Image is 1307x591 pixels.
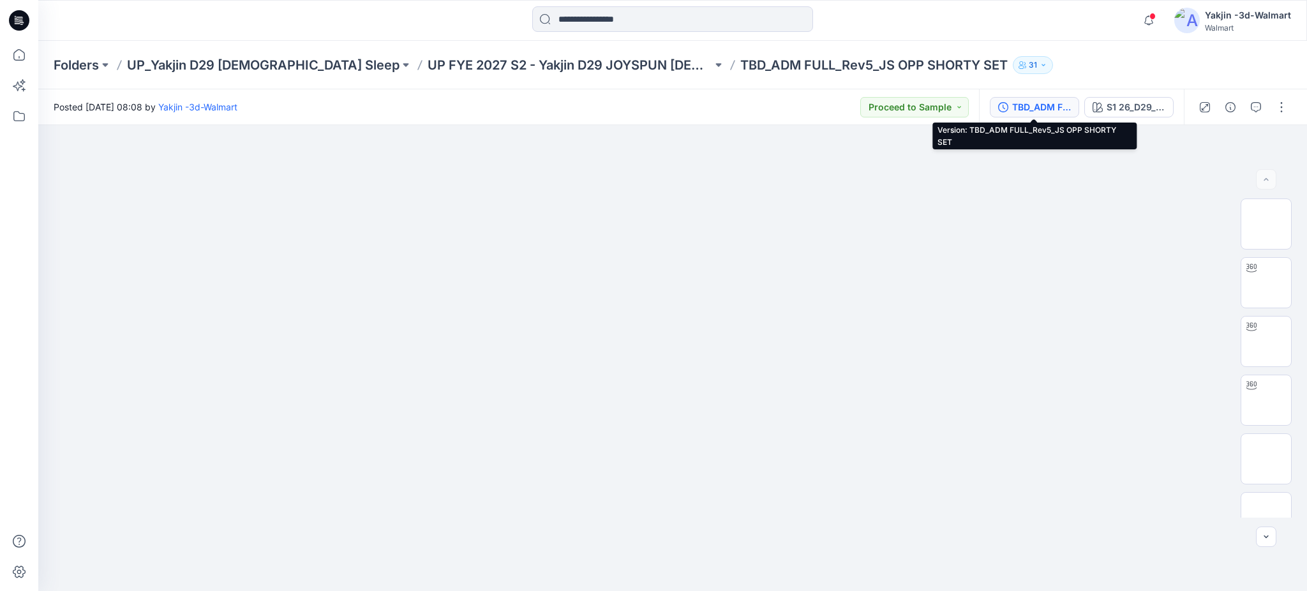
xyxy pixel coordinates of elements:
[1220,97,1241,117] button: Details
[1205,23,1291,33] div: Walmart
[1174,8,1200,33] img: avatar
[1012,100,1071,114] div: TBD_ADM FULL_Rev5_JS OPP SHORTY SET
[54,56,99,74] a: Folders
[1084,97,1174,117] button: S1 26_D29_JS_STARS v4 rptcc_CW1_CC_WM
[54,100,237,114] span: Posted [DATE] 08:08 by
[1107,100,1165,114] div: S1 26_D29_JS_STARS v4 rptcc_CW1_CC_WM
[1029,58,1037,72] p: 31
[1013,56,1053,74] button: 31
[158,101,237,112] a: Yakjin -3d-Walmart
[428,56,712,74] a: UP FYE 2027 S2 - Yakjin D29 JOYSPUN [DEMOGRAPHIC_DATA] Sleepwear
[127,56,400,74] a: UP_Yakjin D29 [DEMOGRAPHIC_DATA] Sleep
[1205,8,1291,23] div: Yakjin -3d-Walmart
[740,56,1008,74] p: TBD_ADM FULL_Rev5_JS OPP SHORTY SET
[990,97,1079,117] button: TBD_ADM FULL_Rev5_JS OPP SHORTY SET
